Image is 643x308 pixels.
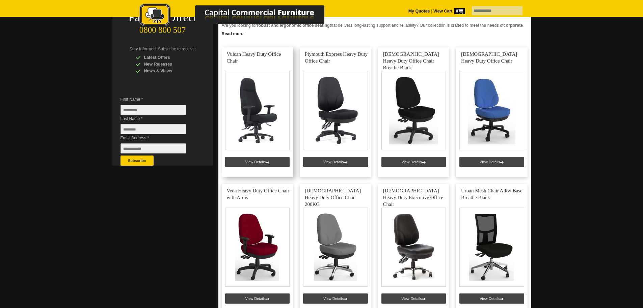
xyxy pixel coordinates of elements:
[158,47,196,51] span: Subscribe to receive:
[120,135,196,141] span: Email Address *
[222,22,528,42] p: Are you looking for that delivers long-lasting support and reliability? Our collection is crafted...
[433,9,465,14] strong: View Cart
[130,47,156,51] span: Stay Informed
[408,9,430,14] a: My Quotes
[136,54,200,61] div: Latest Offers
[120,156,154,166] button: Subscribe
[432,9,465,14] a: View Cart0
[120,105,186,115] input: First Name *
[136,61,200,68] div: New Releases
[121,3,357,30] a: Capital Commercial Furniture Logo
[136,68,200,74] div: News & Views
[112,22,213,35] div: 0800 800 507
[120,115,196,122] span: Last Name *
[120,96,196,103] span: First Name *
[218,29,531,37] a: Click to read more
[454,8,465,14] span: 0
[112,13,213,22] div: Factory Direct
[120,143,186,153] input: Email Address *
[121,3,357,28] img: Capital Commercial Furniture Logo
[120,124,186,134] input: Last Name *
